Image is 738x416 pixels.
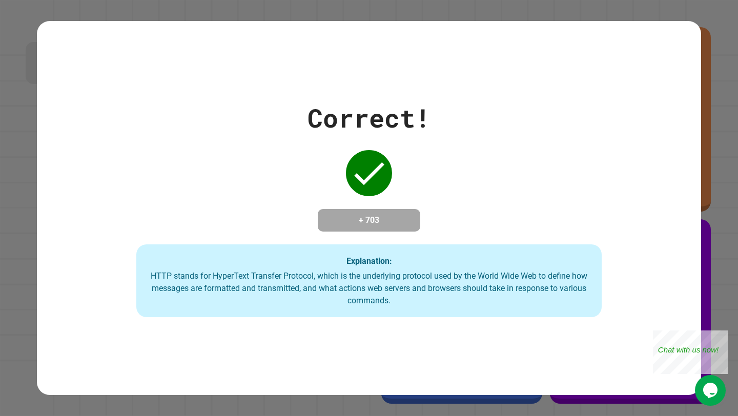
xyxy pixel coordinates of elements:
[147,270,591,307] div: HTTP stands for HyperText Transfer Protocol, which is the underlying protocol used by the World W...
[307,99,430,137] div: Correct!
[328,214,410,226] h4: + 703
[695,375,728,406] iframe: chat widget
[653,330,728,374] iframe: chat widget
[346,256,392,266] strong: Explanation:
